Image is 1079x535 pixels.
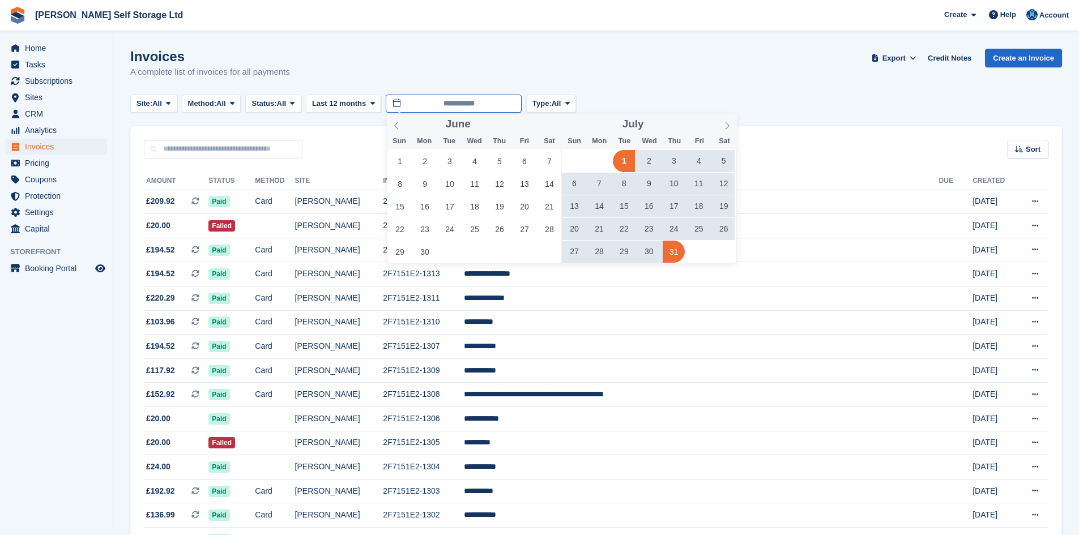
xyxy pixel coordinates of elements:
td: [DATE] [973,383,1016,407]
span: £194.52 [146,340,175,352]
td: [DATE] [973,262,1016,286]
td: [DATE] [973,358,1016,383]
span: Tue [612,138,637,145]
span: June [446,119,471,130]
span: July 21, 2025 [588,218,610,240]
h1: Invoices [130,49,290,64]
span: June 30, 2025 [414,241,436,263]
span: Sort [1026,144,1040,155]
td: [PERSON_NAME] [295,431,383,455]
td: [PERSON_NAME] [295,262,383,286]
span: June 9, 2025 [414,173,436,195]
span: July 28, 2025 [588,241,610,263]
td: 2F7151E2-1313 [383,262,463,286]
span: July 16, 2025 [638,195,660,217]
span: Thu [487,138,512,145]
span: July 30, 2025 [638,241,660,263]
button: Status: All [245,95,301,113]
span: June 11, 2025 [463,173,485,195]
a: menu [6,73,107,89]
td: [PERSON_NAME] [295,310,383,335]
td: Card [255,335,295,359]
span: June 21, 2025 [538,195,560,217]
td: [DATE] [973,286,1016,311]
td: [PERSON_NAME] [295,455,383,480]
span: £20.00 [146,413,170,425]
a: [PERSON_NAME] Self Storage Ltd [31,6,187,24]
span: June 6, 2025 [513,150,535,172]
span: Booking Portal [25,260,93,276]
td: [PERSON_NAME] [295,238,383,262]
span: Failed [208,437,235,448]
span: June 3, 2025 [439,150,461,172]
span: July 20, 2025 [563,218,585,240]
span: July 19, 2025 [713,195,735,217]
td: Card [255,383,295,407]
a: menu [6,40,107,56]
td: Card [255,358,295,383]
span: £20.00 [146,436,170,448]
td: [DATE] [973,431,1016,455]
a: Preview store [93,262,107,275]
span: July 10, 2025 [663,173,685,195]
span: Pricing [25,155,93,171]
span: £194.52 [146,268,175,280]
span: June 16, 2025 [414,195,436,217]
span: £152.92 [146,388,175,400]
span: Storefront [10,246,113,258]
td: [PERSON_NAME] [295,190,383,214]
span: Paid [208,316,229,328]
span: Account [1039,10,1069,21]
button: Last 12 months [306,95,381,113]
span: June 7, 2025 [538,150,560,172]
span: Sun [562,138,587,145]
td: 2F7151E2-1311 [383,286,463,311]
span: Coupons [25,172,93,187]
a: menu [6,106,107,122]
span: Paid [208,486,229,497]
span: Paid [208,268,229,280]
span: Fri [687,138,712,145]
th: Status [208,172,255,190]
span: June 2, 2025 [414,150,436,172]
span: June 29, 2025 [389,241,411,263]
span: Wed [637,138,662,145]
span: Paid [208,510,229,521]
td: 2F7151E2-1312 [383,238,463,262]
span: Tue [437,138,462,145]
input: Year [644,118,680,130]
span: Help [1000,9,1016,20]
td: [DATE] [973,479,1016,503]
button: Type: All [526,95,576,113]
a: menu [6,57,107,72]
span: July 15, 2025 [613,195,635,217]
span: Invoices [25,139,93,155]
span: Analytics [25,122,93,138]
td: [DATE] [973,238,1016,262]
span: July 12, 2025 [713,173,735,195]
img: stora-icon-8386f47178a22dfd0bd8f6a31ec36ba5ce8667c1dd55bd0f319d3a0aa187defe.svg [9,7,26,24]
a: Create an Invoice [985,49,1062,67]
span: July 29, 2025 [613,241,635,263]
span: June 22, 2025 [389,218,411,240]
td: [DATE] [973,455,1016,480]
td: [PERSON_NAME] [295,383,383,407]
span: June 15, 2025 [389,195,411,217]
a: menu [6,260,107,276]
span: Sat [712,138,737,145]
span: £24.00 [146,461,170,473]
td: [PERSON_NAME] [295,358,383,383]
td: 2F7151E2-1309 [383,358,463,383]
td: Card [255,310,295,335]
span: July 26, 2025 [713,218,735,240]
td: 2F7151E2-1305 [383,431,463,455]
th: Created [973,172,1016,190]
span: Failed [208,220,235,232]
span: June 25, 2025 [463,218,485,240]
td: [DATE] [973,310,1016,335]
span: June 19, 2025 [488,195,510,217]
span: June 8, 2025 [389,173,411,195]
span: July [622,119,644,130]
span: July 9, 2025 [638,173,660,195]
span: July 25, 2025 [688,218,710,240]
